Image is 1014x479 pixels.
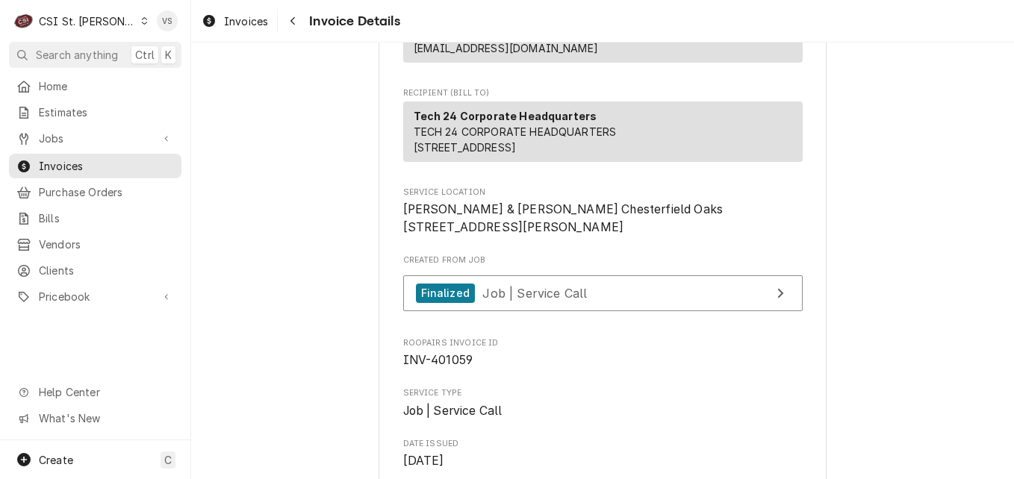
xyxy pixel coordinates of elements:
[9,232,181,257] a: Vendors
[403,337,803,369] div: Roopairs Invoice ID
[39,78,174,94] span: Home
[39,184,174,200] span: Purchase Orders
[403,275,803,312] a: View Job
[305,11,399,31] span: Invoice Details
[135,47,155,63] span: Ctrl
[9,406,181,431] a: Go to What's New
[39,263,174,278] span: Clients
[403,438,803,470] div: Date Issued
[39,454,73,466] span: Create
[9,180,181,204] a: Purchase Orders
[39,13,136,29] div: CSI St. [PERSON_NAME]
[403,402,803,420] span: Service Type
[403,254,803,319] div: Created From Job
[39,384,172,400] span: Help Center
[414,110,597,122] strong: Tech 24 Corporate Headquarters
[157,10,178,31] div: VS
[403,387,803,399] span: Service Type
[414,42,598,54] a: [EMAIL_ADDRESS][DOMAIN_NAME]
[39,289,152,304] span: Pricebook
[403,101,803,168] div: Recipient (Bill To)
[403,187,803,198] span: Service Location
[403,201,803,236] span: Service Location
[39,131,152,146] span: Jobs
[9,258,181,283] a: Clients
[39,410,172,426] span: What's New
[403,438,803,450] span: Date Issued
[403,337,803,349] span: Roopairs Invoice ID
[39,104,174,120] span: Estimates
[13,10,34,31] div: C
[224,13,268,29] span: Invoices
[196,9,274,34] a: Invoices
[403,87,803,169] div: Invoice Recipient
[9,206,181,231] a: Bills
[403,202,724,234] span: [PERSON_NAME] & [PERSON_NAME] Chesterfield Oaks [STREET_ADDRESS][PERSON_NAME]
[39,237,174,252] span: Vendors
[403,454,444,468] span: [DATE]
[403,387,803,419] div: Service Type
[157,10,178,31] div: Vicky Stuesse's Avatar
[164,452,172,468] span: C
[403,353,473,367] span: INV-401059
[403,351,803,369] span: Roopairs Invoice ID
[39,158,174,174] span: Invoices
[403,404,503,418] span: Job | Service Call
[165,47,172,63] span: K
[482,285,587,300] span: Job | Service Call
[9,380,181,404] a: Go to Help Center
[36,47,118,63] span: Search anything
[13,10,34,31] div: CSI St. Louis's Avatar
[414,125,617,154] span: TECH 24 CORPORATE HEADQUARTERS [STREET_ADDRESS]
[403,254,803,266] span: Created From Job
[403,452,803,470] span: Date Issued
[403,87,803,99] span: Recipient (Bill To)
[39,210,174,226] span: Bills
[403,101,803,162] div: Recipient (Bill To)
[9,42,181,68] button: Search anythingCtrlK
[9,100,181,125] a: Estimates
[9,126,181,151] a: Go to Jobs
[416,284,475,304] div: Finalized
[403,187,803,237] div: Service Location
[9,154,181,178] a: Invoices
[9,74,181,98] a: Home
[9,284,181,309] a: Go to Pricebook
[281,9,305,33] button: Navigate back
